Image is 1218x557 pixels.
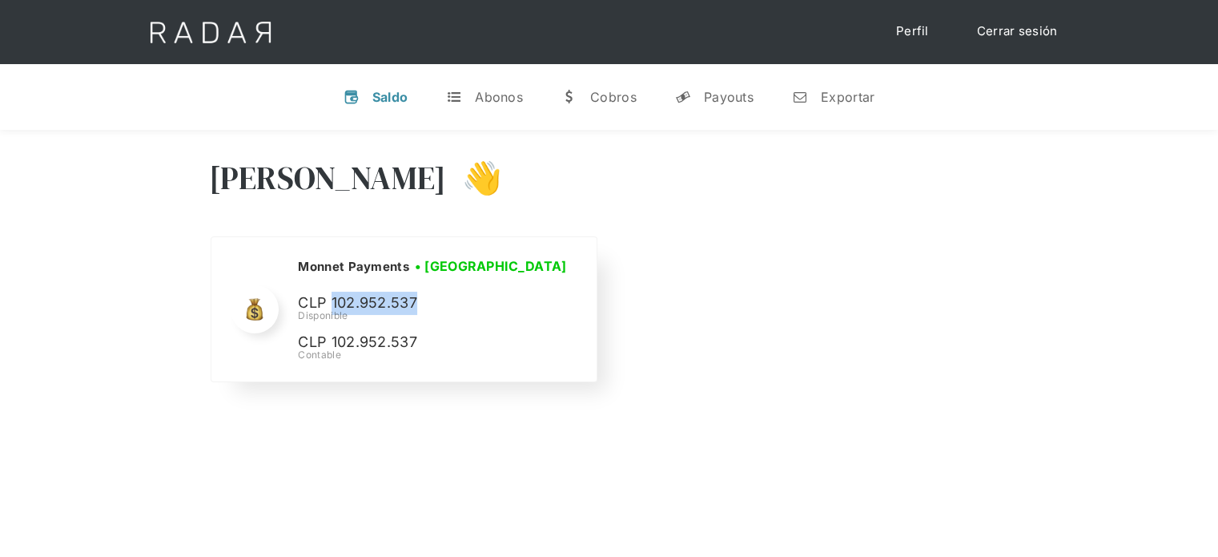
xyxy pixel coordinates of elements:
div: n [792,89,808,105]
div: v [344,89,360,105]
div: y [675,89,691,105]
div: w [561,89,577,105]
div: Exportar [821,89,874,105]
p: CLP 102.952.537 [298,331,538,354]
div: Saldo [372,89,408,105]
div: Contable [298,348,572,362]
a: Perfil [880,16,945,47]
div: t [446,89,462,105]
div: Abonos [475,89,523,105]
h3: 👋 [446,158,502,198]
div: Payouts [704,89,754,105]
p: CLP 102.952.537 [298,292,538,315]
div: Cobros [590,89,637,105]
h3: • [GEOGRAPHIC_DATA] [415,256,567,276]
a: Cerrar sesión [961,16,1074,47]
div: Disponible [298,309,572,323]
h2: Monnet Payments [298,259,409,275]
h3: [PERSON_NAME] [209,158,447,198]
